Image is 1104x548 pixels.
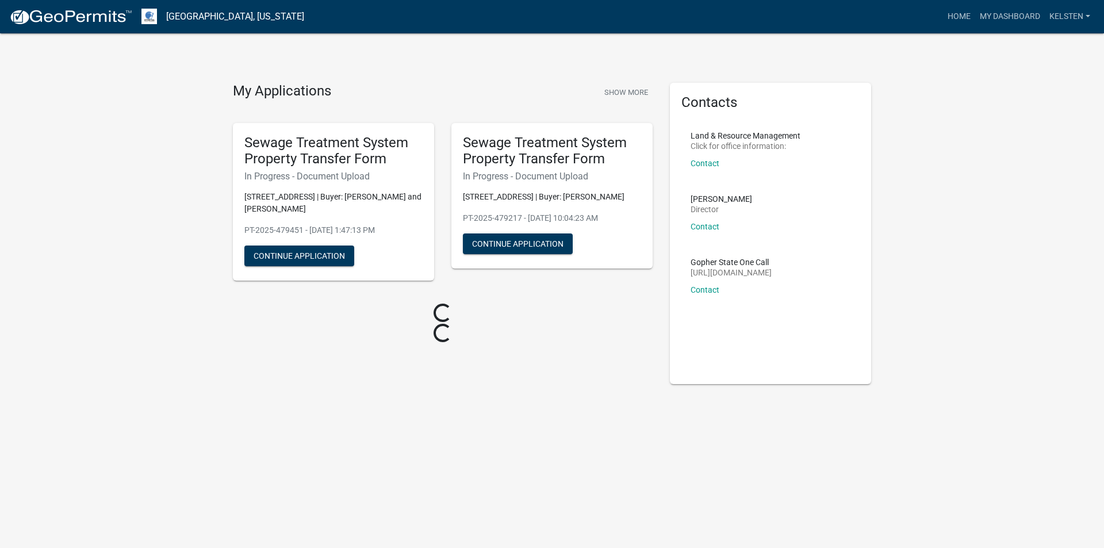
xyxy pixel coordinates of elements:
p: [STREET_ADDRESS] | Buyer: [PERSON_NAME] [463,191,641,203]
a: Contact [691,159,719,168]
a: Kelsten [1045,6,1095,28]
button: Continue Application [244,246,354,266]
p: [STREET_ADDRESS] | Buyer: [PERSON_NAME] and [PERSON_NAME] [244,191,423,215]
a: Contact [691,285,719,294]
p: [PERSON_NAME] [691,195,752,203]
p: Director [691,205,752,213]
h5: Sewage Treatment System Property Transfer Form [463,135,641,168]
p: [URL][DOMAIN_NAME] [691,269,772,277]
a: [GEOGRAPHIC_DATA], [US_STATE] [166,7,304,26]
img: Otter Tail County, Minnesota [141,9,157,24]
p: Land & Resource Management [691,132,800,140]
p: Gopher State One Call [691,258,772,266]
p: Click for office information: [691,142,800,150]
a: Home [943,6,975,28]
h6: In Progress - Document Upload [244,171,423,182]
h5: Contacts [681,94,860,111]
a: My Dashboard [975,6,1045,28]
h4: My Applications [233,83,331,100]
p: PT-2025-479451 - [DATE] 1:47:13 PM [244,224,423,236]
h6: In Progress - Document Upload [463,171,641,182]
p: PT-2025-479217 - [DATE] 10:04:23 AM [463,212,641,224]
button: Show More [600,83,653,102]
button: Continue Application [463,233,573,254]
h5: Sewage Treatment System Property Transfer Form [244,135,423,168]
a: Contact [691,222,719,231]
